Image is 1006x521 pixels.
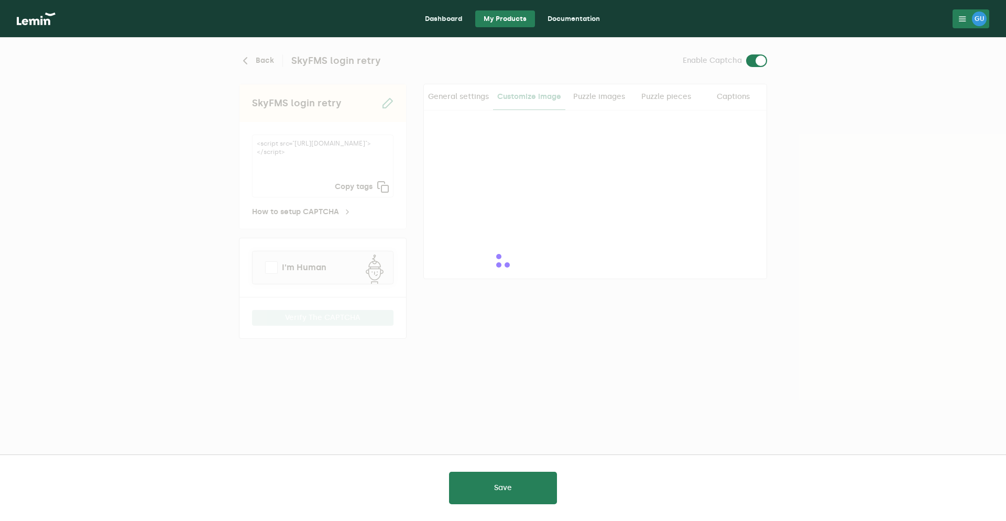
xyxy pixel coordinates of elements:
[417,10,471,27] a: Dashboard
[449,472,557,504] button: Save
[475,10,535,27] a: My Products
[539,10,608,27] a: Documentation
[972,12,987,26] div: GU
[953,9,989,28] button: GU
[17,13,56,25] img: logo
